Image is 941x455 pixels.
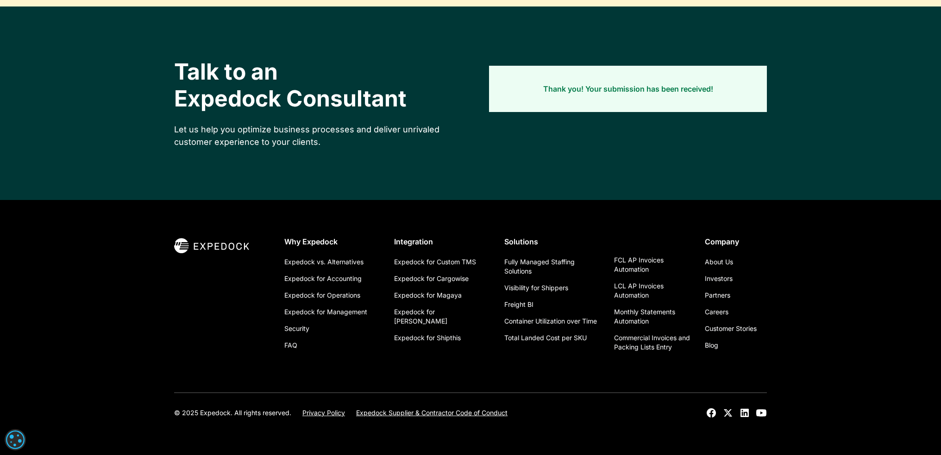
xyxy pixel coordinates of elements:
a: FCL AP Invoices Automation [614,252,690,278]
a: Expedock Supplier & Contractor Code of Conduct [356,408,508,418]
a: Blog [705,337,718,354]
h2: Talk to an [174,58,452,112]
div: Why Expedock [284,237,380,246]
a: Expedock for Cargowise [394,270,469,287]
a: Monthly Statements Automation [614,304,690,330]
a: Container Utilization over Time [504,313,597,330]
a: About Us [705,254,733,270]
div: Integration [394,237,489,246]
iframe: Chat Widget [787,355,941,455]
a: Commercial Invoices and Packing Lists Entry [614,330,690,355]
a: Total Landed Cost per SKU [504,330,587,346]
a: LCL AP Invoices Automation [614,278,690,304]
a: Fully Managed Staffing Solutions [504,254,600,280]
a: Careers [705,304,728,320]
a: Expedock for Custom TMS [394,254,476,270]
div: Company [705,237,767,246]
div: Let us help you optimize business processes and deliver unrivaled customer experience to your cli... [174,123,452,148]
div: Footer Contact Form success [489,66,767,112]
a: Expedock for Magaya [394,287,462,304]
div: Solutions [504,237,600,246]
a: Privacy Policy [302,408,345,418]
a: Expedock for [PERSON_NAME] [394,304,489,330]
a: Visibility for Shippers [504,280,568,296]
a: Customer Stories [705,320,757,337]
a: Expedock for Operations [284,287,360,304]
a: Partners [705,287,730,304]
span: Expedock Consultant [174,85,407,112]
a: FAQ [284,337,297,354]
a: Expedock vs. Alternatives [284,254,364,270]
a: Security [284,320,309,337]
div: Thank you! Your submission has been received! [543,84,713,93]
a: Expedock for Management [284,304,367,320]
a: Freight BI [504,296,533,313]
a: Expedock for Shipthis [394,330,461,346]
a: Expedock for Accounting [284,270,362,287]
div: © 2025 Expedock. All rights reserved. [174,408,291,418]
a: Investors [705,270,733,287]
